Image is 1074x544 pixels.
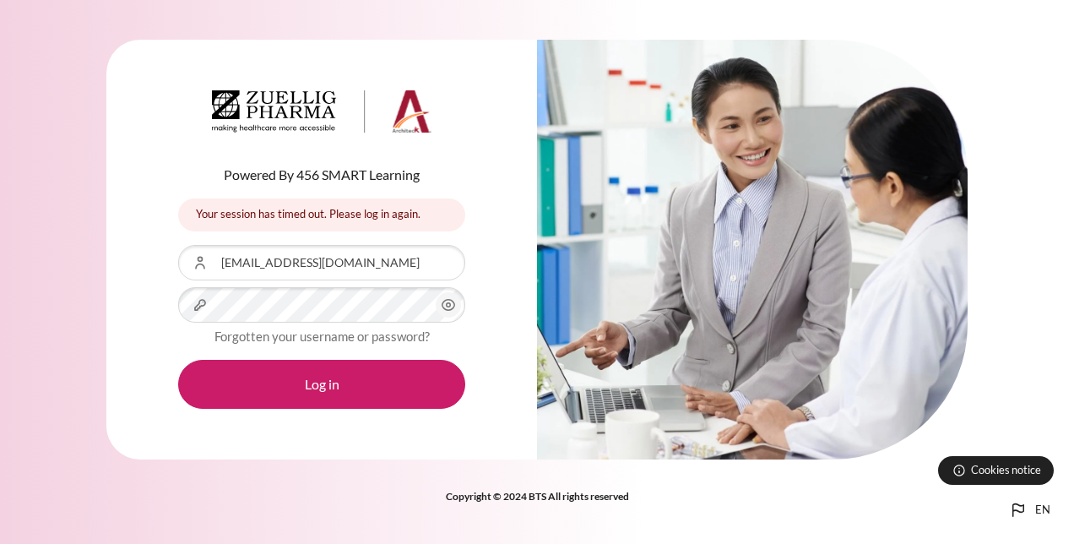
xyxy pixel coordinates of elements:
[446,490,629,503] strong: Copyright © 2024 BTS All rights reserved
[214,329,430,344] a: Forgotten your username or password?
[178,360,465,409] button: Log in
[212,90,431,133] img: Architeck
[178,165,465,185] p: Powered By 456 SMART Learning
[1001,493,1057,527] button: Languages
[938,456,1054,485] button: Cookies notice
[971,462,1041,478] span: Cookies notice
[178,245,465,280] input: Username or Email Address
[178,199,465,231] div: Your session has timed out. Please log in again.
[212,90,431,139] a: Architeck
[1035,502,1050,519] span: en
